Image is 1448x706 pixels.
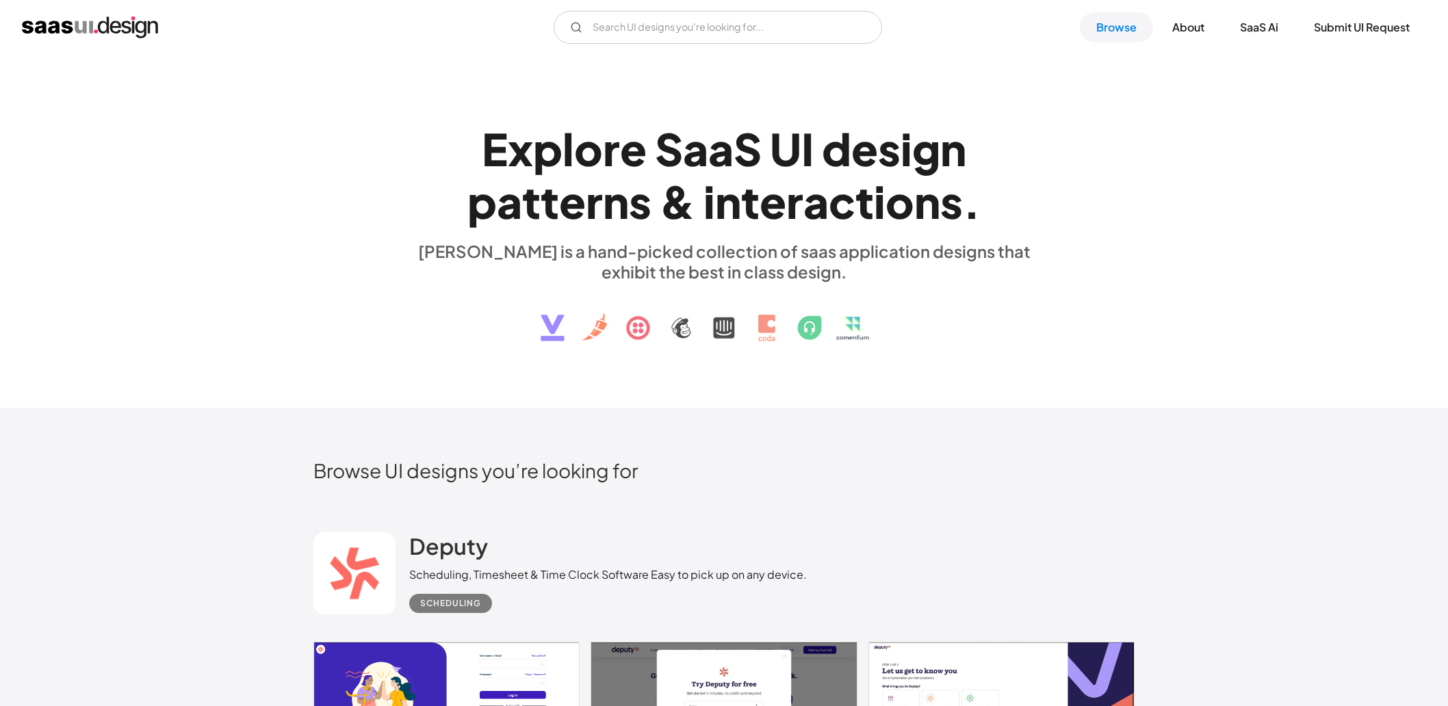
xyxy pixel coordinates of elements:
[586,175,603,228] div: r
[715,175,741,228] div: n
[703,175,715,228] div: i
[770,122,801,175] div: U
[655,122,683,175] div: S
[741,175,760,228] div: t
[409,122,1039,228] h1: Explore SaaS UI design patterns & interactions.
[482,122,508,175] div: E
[554,11,882,44] form: Email Form
[508,122,533,175] div: x
[603,122,620,175] div: r
[517,282,931,353] img: text, icon, saas logo
[963,175,981,228] div: .
[803,175,829,228] div: a
[574,122,603,175] div: o
[409,532,488,560] h2: Deputy
[409,532,488,566] a: Deputy
[629,175,651,228] div: s
[912,122,940,175] div: g
[559,175,586,228] div: e
[497,175,522,228] div: a
[1080,12,1153,42] a: Browse
[878,122,901,175] div: s
[822,122,851,175] div: d
[885,175,914,228] div: o
[801,122,814,175] div: I
[914,175,940,228] div: n
[829,175,855,228] div: c
[660,175,695,228] div: &
[541,175,559,228] div: t
[874,175,885,228] div: i
[1224,12,1295,42] a: SaaS Ai
[1297,12,1426,42] a: Submit UI Request
[855,175,874,228] div: t
[467,175,497,228] div: p
[533,122,563,175] div: p
[420,595,481,612] div: Scheduling
[620,122,647,175] div: e
[313,458,1135,482] h2: Browse UI designs you’re looking for
[522,175,541,228] div: t
[554,11,882,44] input: Search UI designs you're looking for...
[683,122,708,175] div: a
[940,175,963,228] div: s
[563,122,574,175] div: l
[708,122,734,175] div: a
[786,175,803,228] div: r
[1156,12,1221,42] a: About
[409,241,1039,282] div: [PERSON_NAME] is a hand-picked collection of saas application designs that exhibit the best in cl...
[760,175,786,228] div: e
[409,566,807,583] div: Scheduling, Timesheet & Time Clock Software Easy to pick up on any device.
[851,122,878,175] div: e
[734,122,762,175] div: S
[940,122,966,175] div: n
[603,175,629,228] div: n
[22,16,158,38] a: home
[901,122,912,175] div: i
